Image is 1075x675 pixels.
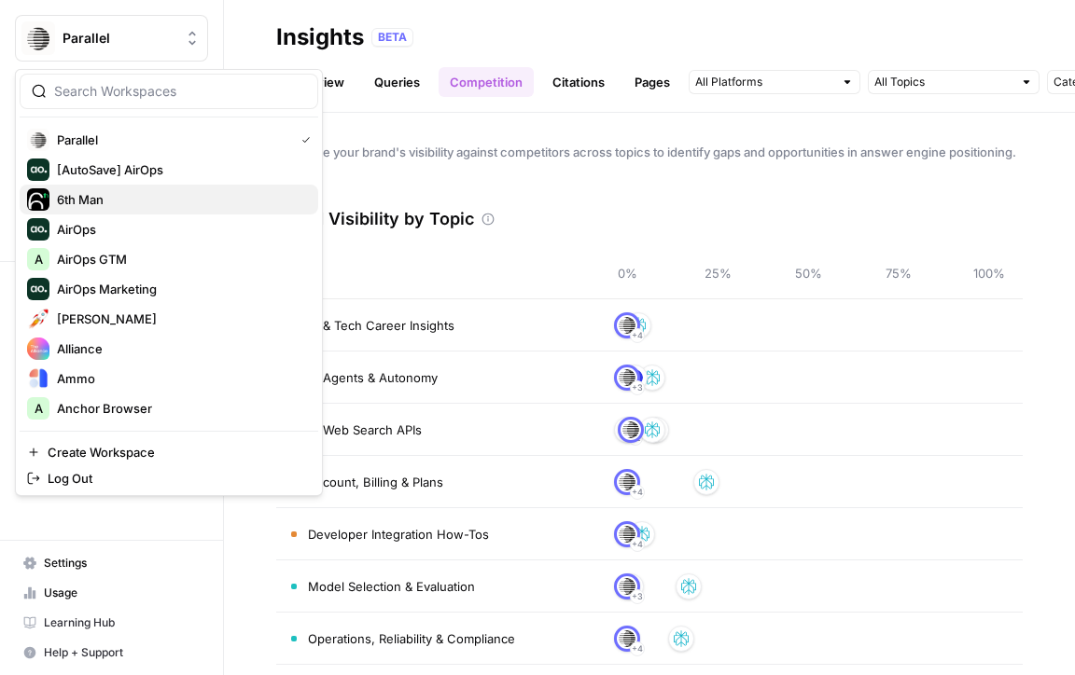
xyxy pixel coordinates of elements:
[276,206,474,232] h3: Brand Visibility by Topic
[63,29,175,48] span: Parallel
[673,630,690,647] img: 4njby2xg3oi2lq7svbt75x6sachw
[308,525,489,544] span: Developer Integration How-Tos
[632,587,643,606] span: + 3
[789,264,827,282] span: 50%
[276,143,1023,161] span: Compare your brand's visibility against competitors across topics to identify gaps and opportunit...
[695,73,833,91] input: All Platforms
[619,578,635,595] img: 83t4tieyoqwejjbpwog4bdj0sla2
[644,369,661,386] img: 4njby2xg3oi2lq7svbt75x6sachw
[27,367,49,390] img: Ammo Logo
[20,465,318,491] a: Log Out
[619,474,635,490] img: 83t4tieyoqwejjbpwog4bdj0sla2
[276,67,356,97] a: Overview
[276,22,364,52] div: Insights
[15,578,208,608] a: Usage
[57,369,303,388] span: Ammo
[608,264,646,282] span: 0%
[632,326,643,345] span: + 4
[308,473,443,491] span: Account, Billing & Plans
[644,421,661,438] img: 4njby2xg3oi2lq7svbt75x6sachw
[880,264,917,282] span: 75%
[27,218,49,241] img: AirOps Logo
[57,280,303,298] span: AirOps Marketing
[439,67,534,97] a: Competition
[54,82,306,101] input: Search Workspaces
[308,316,454,335] span: AI & Tech Career Insights
[680,578,697,595] img: 4njby2xg3oi2lq7svbt75x6sachw
[15,69,323,496] div: Workspace: Parallel
[21,21,55,55] img: Parallel Logo
[27,337,49,360] img: Alliance Logo
[27,278,49,300] img: AirOps Marketing Logo
[308,629,515,648] span: Operations, Reliability & Compliance
[970,264,1008,282] span: 100%
[363,67,431,97] a: Queries
[48,469,303,488] span: Log Out
[632,535,643,554] span: + 4
[27,129,49,151] img: Parallel Logo
[35,399,43,418] span: A
[371,28,413,47] div: BETA
[308,577,475,596] span: Model Selection & Evaluation
[20,439,318,465] a: Create Workspace
[632,640,643,658] span: + 4
[27,188,49,211] img: 6th Man Logo
[44,585,200,601] span: Usage
[44,614,200,631] span: Learning Hub
[630,317,647,334] img: 4njby2xg3oi2lq7svbt75x6sachw
[27,158,49,181] img: [AutoSave] AirOps Logo
[27,308,49,330] img: Alex Testing Logo
[623,67,681,97] a: Pages
[57,160,303,179] span: [AutoSave] AirOps
[619,630,635,647] img: 83t4tieyoqwejjbpwog4bdj0sla2
[15,638,208,668] button: Help + Support
[44,644,200,661] span: Help + Support
[622,421,639,438] img: 83t4tieyoqwejjbpwog4bdj0sla2
[619,317,635,334] img: 83t4tieyoqwejjbpwog4bdj0sla2
[57,310,303,328] span: [PERSON_NAME]
[698,474,715,490] img: 4njby2xg3oi2lq7svbt75x6sachw
[57,399,303,418] span: Anchor Browser
[541,67,616,97] a: Citations
[699,264,736,282] span: 25%
[15,15,208,62] button: Workspace: Parallel
[35,250,43,269] span: A
[57,339,303,358] span: Alliance
[308,420,422,439] span: AI Web Search APIs
[15,608,208,638] a: Learning Hub
[48,443,303,461] span: Create Workspace
[632,483,643,502] span: + 4
[57,190,303,209] span: 6th Man
[57,250,303,269] span: AirOps GTM
[619,369,635,386] img: 83t4tieyoqwejjbpwog4bdj0sla2
[632,379,643,397] span: + 3
[308,368,438,387] span: AI Agents & Autonomy
[634,526,650,543] img: 4njby2xg3oi2lq7svbt75x6sachw
[619,526,635,543] img: 83t4tieyoqwejjbpwog4bdj0sla2
[44,555,200,572] span: Settings
[57,220,303,239] span: AirOps
[15,548,208,578] a: Settings
[874,73,1012,91] input: All Topics
[57,131,286,149] span: Parallel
